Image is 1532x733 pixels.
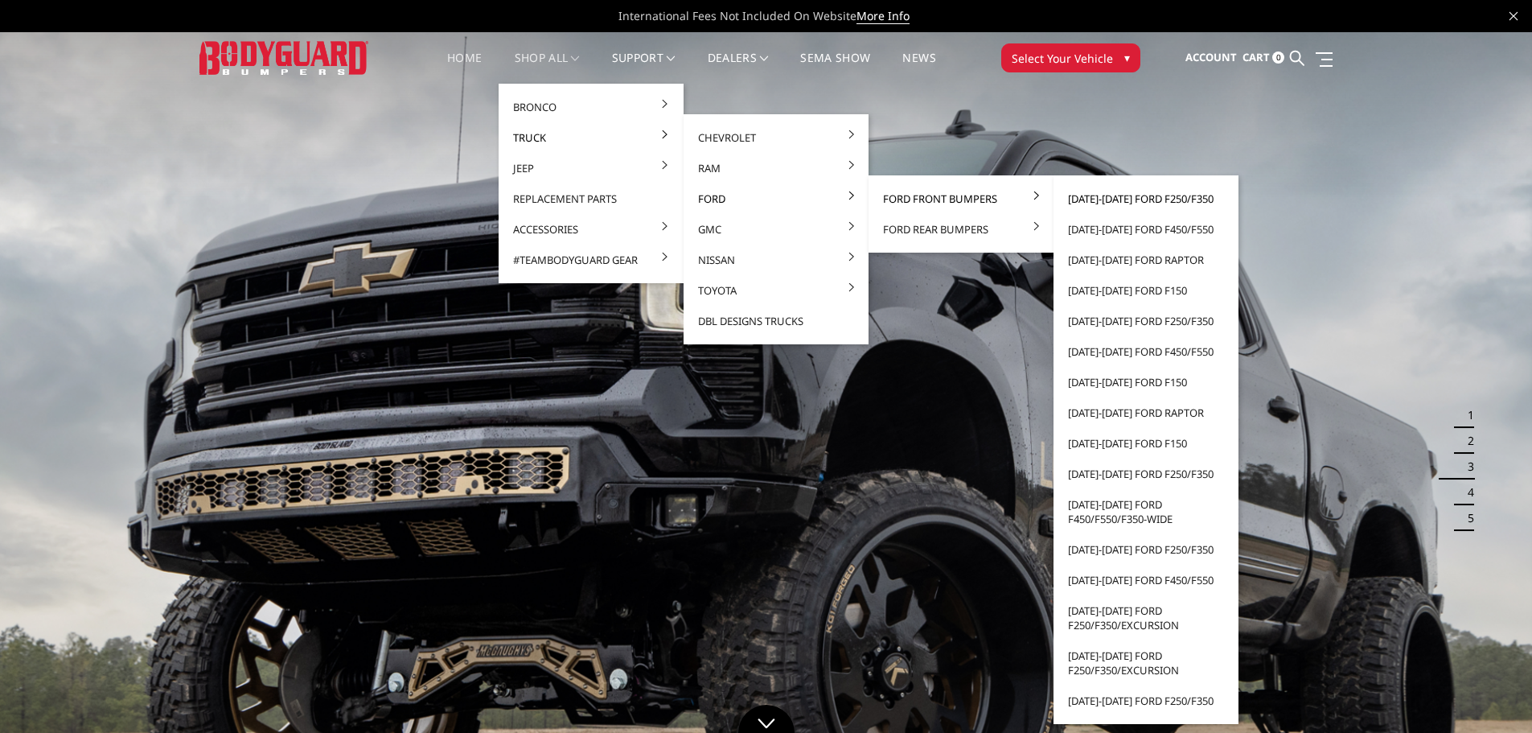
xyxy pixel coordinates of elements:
[856,8,910,24] a: More Info
[1242,36,1284,80] a: Cart 0
[690,245,862,275] a: Nissan
[505,153,677,183] a: Jeep
[690,275,862,306] a: Toyota
[902,52,935,84] a: News
[1458,402,1474,428] button: 1 of 5
[505,245,677,275] a: #TeamBodyguard Gear
[690,306,862,336] a: DBL Designs Trucks
[1458,454,1474,480] button: 3 of 5
[505,122,677,153] a: Truck
[505,183,677,214] a: Replacement Parts
[1001,43,1140,72] button: Select Your Vehicle
[1458,428,1474,454] button: 2 of 5
[447,52,482,84] a: Home
[1060,275,1232,306] a: [DATE]-[DATE] Ford F150
[875,214,1047,245] a: Ford Rear Bumpers
[1060,640,1232,686] a: [DATE]-[DATE] Ford F250/F350/Excursion
[1060,595,1232,640] a: [DATE]-[DATE] Ford F250/F350/Excursion
[1242,50,1270,64] span: Cart
[1012,50,1113,67] span: Select Your Vehicle
[199,41,368,74] img: BODYGUARD BUMPERS
[1060,428,1232,459] a: [DATE]-[DATE] Ford F150
[1060,367,1232,397] a: [DATE]-[DATE] Ford F150
[1060,459,1232,489] a: [DATE]-[DATE] Ford F250/F350
[708,52,769,84] a: Dealers
[875,183,1047,214] a: Ford Front Bumpers
[1185,50,1237,64] span: Account
[1060,245,1232,275] a: [DATE]-[DATE] Ford Raptor
[1124,49,1130,66] span: ▾
[690,183,862,214] a: Ford
[1458,480,1474,505] button: 4 of 5
[505,92,677,122] a: Bronco
[1060,214,1232,245] a: [DATE]-[DATE] Ford F450/F550
[1060,565,1232,595] a: [DATE]-[DATE] Ford F450/F550
[690,122,862,153] a: Chevrolet
[1060,336,1232,367] a: [DATE]-[DATE] Ford F450/F550
[1060,306,1232,336] a: [DATE]-[DATE] Ford F250/F350
[505,214,677,245] a: Accessories
[1185,36,1237,80] a: Account
[1060,534,1232,565] a: [DATE]-[DATE] Ford F250/F350
[1060,686,1232,716] a: [DATE]-[DATE] Ford F250/F350
[1060,489,1232,534] a: [DATE]-[DATE] Ford F450/F550/F350-wide
[1060,397,1232,428] a: [DATE]-[DATE] Ford Raptor
[1452,656,1532,733] iframe: Chat Widget
[612,52,676,84] a: Support
[690,214,862,245] a: GMC
[1060,183,1232,214] a: [DATE]-[DATE] Ford F250/F350
[1458,505,1474,531] button: 5 of 5
[738,705,795,733] a: Click to Down
[1272,51,1284,64] span: 0
[690,153,862,183] a: Ram
[800,52,870,84] a: SEMA Show
[515,52,580,84] a: shop all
